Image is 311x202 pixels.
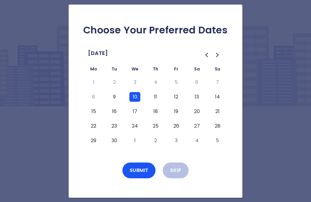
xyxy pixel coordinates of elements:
[212,107,223,116] button: Sunday, September 21st, 2025
[171,136,182,146] button: Friday, October 3rd, 2025
[129,107,140,116] button: Wednesday, September 17th, 2025
[191,121,202,131] button: Saturday, September 27th, 2025
[109,92,120,102] button: Tuesday, September 9th, 2025
[166,65,186,75] th: Friday
[150,92,161,102] button: Thursday, September 11th, 2025
[212,92,223,102] button: Sunday, September 14th, 2025
[122,163,156,178] button: Submit
[109,121,120,131] button: Tuesday, September 23rd, 2025
[191,77,202,87] button: Saturday, September 6th, 2025
[145,65,166,75] th: Thursday
[163,163,189,178] button: Skip
[78,24,233,36] h2: Choose Your Preferred Dates
[88,48,108,58] span: [DATE]
[88,107,99,116] button: Monday, September 15th, 2025
[201,50,212,60] button: Go to the Previous Month
[109,107,120,116] button: Tuesday, September 16th, 2025
[191,107,202,116] button: Saturday, September 20th, 2025
[207,65,228,75] th: Sunday
[129,121,140,131] button: Wednesday, September 24th, 2025
[88,121,99,131] button: Monday, September 22nd, 2025
[129,77,140,87] button: Wednesday, September 3rd, 2025
[150,121,161,131] button: Thursday, September 25th, 2025
[171,107,182,116] button: Friday, September 19th, 2025
[212,136,223,146] button: Sunday, October 5th, 2025
[191,92,202,102] button: Saturday, September 13th, 2025
[150,107,161,116] button: Thursday, September 18th, 2025
[125,65,145,75] th: Wednesday
[212,121,223,131] button: Sunday, September 28th, 2025
[104,65,125,75] th: Tuesday
[212,77,223,87] button: Sunday, September 7th, 2025
[88,92,99,102] button: Monday, September 8th, 2025
[83,65,228,148] table: September 2025
[83,65,104,75] th: Monday
[109,77,120,87] button: Tuesday, September 2nd, 2025
[109,136,120,146] button: Tuesday, September 30th, 2025
[171,121,182,131] button: Friday, September 26th, 2025
[186,65,207,75] th: Saturday
[129,136,140,146] button: Wednesday, October 1st, 2025
[212,50,223,60] button: Go to the Next Month
[129,92,140,102] button: Wednesday, September 10th, 2025, selected
[171,92,182,102] button: Friday, September 12th, 2025
[150,136,161,146] button: Thursday, October 2nd, 2025
[88,136,99,146] button: Monday, September 29th, 2025
[150,77,161,87] button: Thursday, September 4th, 2025
[191,136,202,146] button: Saturday, October 4th, 2025
[171,77,182,87] button: Friday, September 5th, 2025
[88,77,99,87] button: Today, Monday, September 1st, 2025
